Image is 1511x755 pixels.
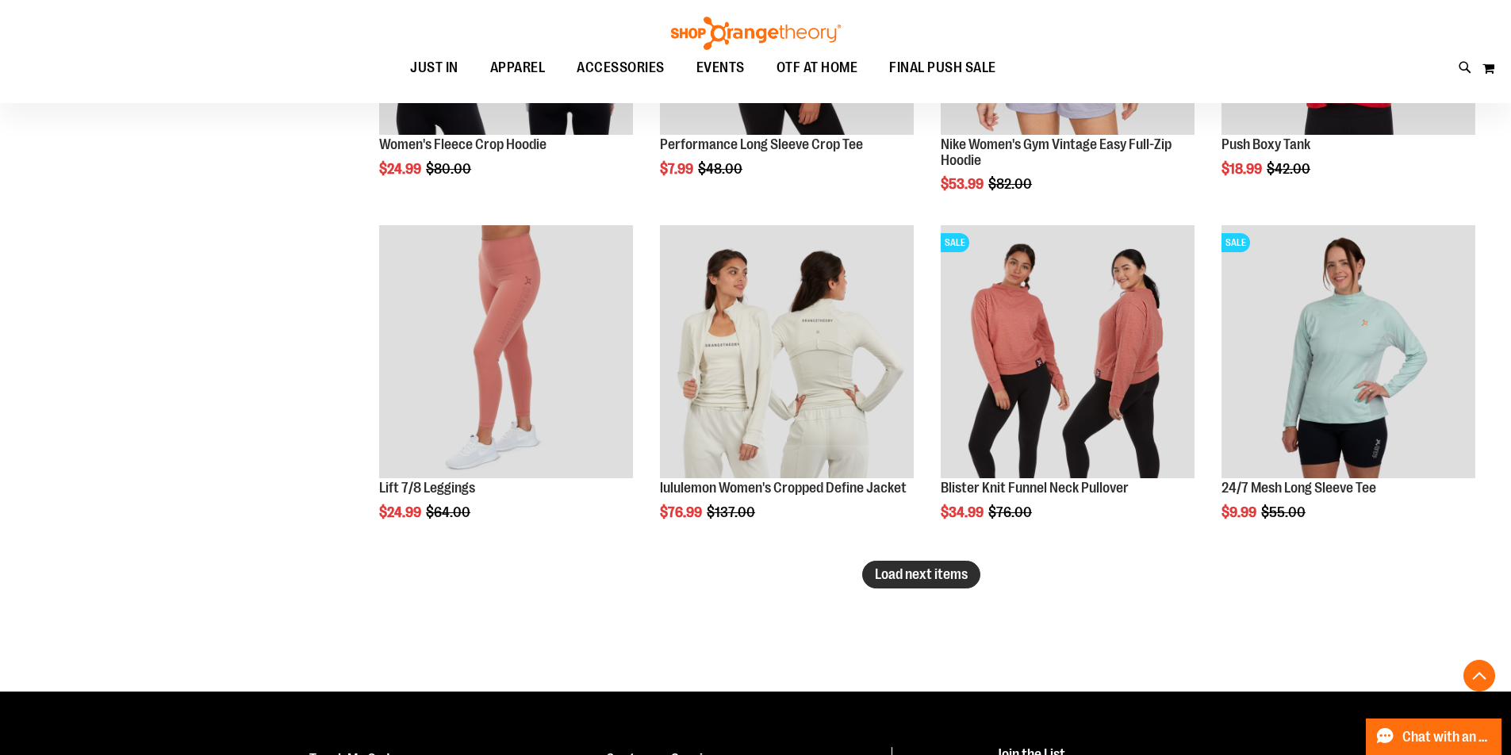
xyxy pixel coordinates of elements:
a: EVENTS [681,50,761,86]
div: product [371,217,641,561]
a: Product image for lululemon Define Jacket Cropped [660,225,914,481]
button: Back To Top [1463,660,1495,692]
span: $7.99 [660,161,696,177]
span: $9.99 [1221,504,1259,520]
span: $137.00 [707,504,757,520]
a: OTF AT HOME [761,50,874,86]
span: $24.99 [379,504,424,520]
div: product [933,217,1202,561]
span: $64.00 [426,504,473,520]
span: OTF AT HOME [777,50,858,86]
a: Product image for Lift 7/8 Leggings [379,225,633,481]
a: FINAL PUSH SALE [873,50,1012,86]
img: Product image for Blister Knit Funnelneck Pullover [941,225,1195,479]
span: ACCESSORIES [577,50,665,86]
a: Nike Women's Gym Vintage Easy Full-Zip Hoodie [941,136,1172,168]
span: $24.99 [379,161,424,177]
span: EVENTS [696,50,745,86]
a: JUST IN [394,50,474,86]
a: Lift 7/8 Leggings [379,480,475,496]
span: $42.00 [1267,161,1313,177]
span: $48.00 [698,161,745,177]
button: Chat with an Expert [1366,719,1502,755]
span: $80.00 [426,161,474,177]
span: $18.99 [1221,161,1264,177]
span: Load next items [875,566,968,582]
a: 24/7 Mesh Long Sleeve Tee [1221,480,1376,496]
a: Product image for Blister Knit Funnelneck PulloverSALE [941,225,1195,481]
a: lululemon Women's Cropped Define Jacket [660,480,907,496]
a: Push Boxy Tank [1221,136,1310,152]
span: FINAL PUSH SALE [889,50,996,86]
a: 24/7 Mesh Long Sleeve TeeSALE [1221,225,1475,481]
div: product [652,217,922,561]
span: $34.99 [941,504,986,520]
div: product [1214,217,1483,561]
a: ACCESSORIES [561,50,681,86]
img: 24/7 Mesh Long Sleeve Tee [1221,225,1475,479]
span: $55.00 [1261,504,1308,520]
span: $76.00 [988,504,1034,520]
span: $76.99 [660,504,704,520]
span: JUST IN [410,50,458,86]
a: APPAREL [474,50,562,86]
span: $82.00 [988,176,1034,192]
span: Chat with an Expert [1402,730,1492,745]
img: Shop Orangetheory [669,17,843,50]
span: SALE [941,233,969,252]
button: Load next items [862,561,980,588]
a: Blister Knit Funnel Neck Pullover [941,480,1129,496]
span: SALE [1221,233,1250,252]
span: $53.99 [941,176,986,192]
a: Performance Long Sleeve Crop Tee [660,136,863,152]
span: APPAREL [490,50,546,86]
a: Women's Fleece Crop Hoodie [379,136,546,152]
img: Product image for Lift 7/8 Leggings [379,225,633,479]
img: Product image for lululemon Define Jacket Cropped [660,225,914,479]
